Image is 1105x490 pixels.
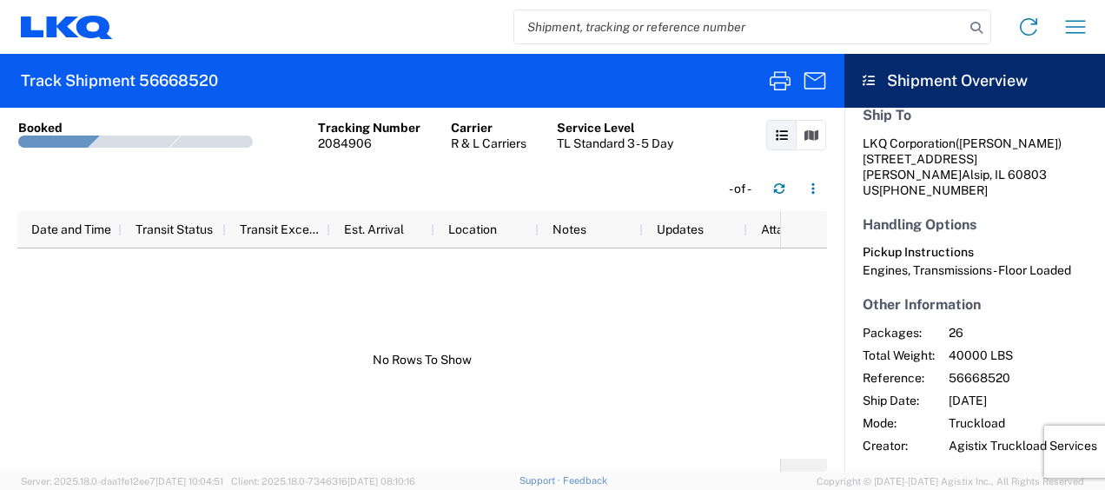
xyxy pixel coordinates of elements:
span: 56668520 [949,370,1097,386]
span: Creator: [863,438,935,454]
span: [DATE] 10:04:51 [155,476,223,487]
h2: Track Shipment 56668520 [21,70,218,91]
div: Tracking Number [318,120,420,136]
span: Notes [552,222,586,236]
div: R & L Carriers [451,136,526,151]
span: ([PERSON_NAME]) [956,136,1062,150]
div: TL Standard 3 - 5 Day [557,136,673,151]
span: LKQ Corporation [STREET_ADDRESS][PERSON_NAME] [863,136,1062,182]
h5: Ship To [863,107,1087,123]
span: Total Weight: [863,348,935,363]
span: 26 [949,325,1097,341]
span: Est. Arrival [344,222,404,236]
span: Server: 2025.18.0-daa1fe12ee7 [21,476,223,487]
span: [DATE] [949,393,1097,408]
a: Support [519,475,563,486]
h5: Handling Options [863,216,1087,233]
span: Attachments [761,222,832,236]
a: Feedback [563,475,607,486]
span: Mode: [863,415,935,431]
span: Agistix Truckload Services [949,438,1097,454]
h6: Pickup Instructions [863,245,1087,260]
div: Service Level [557,120,673,136]
span: Copyright © [DATE]-[DATE] Agistix Inc., All Rights Reserved [817,473,1084,489]
span: Ship Date: [863,393,935,408]
header: Shipment Overview [844,54,1105,108]
span: Reference: [863,370,935,386]
span: Truckload [949,415,1097,431]
span: [PHONE_NUMBER] [879,183,988,197]
span: Transit Status [136,222,213,236]
span: Updates [657,222,704,236]
div: 2084906 [318,136,420,151]
h5: Other Information [863,296,1087,313]
span: [DATE] 08:10:16 [347,476,415,487]
span: Packages: [863,325,935,341]
span: 40000 LBS [949,348,1097,363]
span: Date and Time [31,222,111,236]
span: Transit Exception [240,222,323,236]
address: Alsip, IL 60803 US [863,136,1087,198]
span: Location [448,222,497,236]
div: Booked [18,120,63,136]
input: Shipment, tracking or reference number [514,10,964,43]
span: Client: 2025.18.0-7346316 [231,476,415,487]
div: Carrier [451,120,526,136]
div: Engines, Transmissions - Floor Loaded [863,262,1087,278]
div: - of - [729,181,759,196]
